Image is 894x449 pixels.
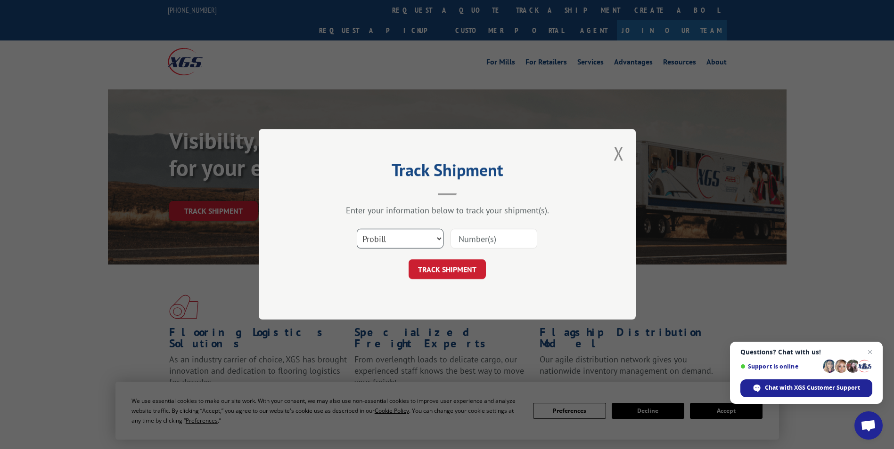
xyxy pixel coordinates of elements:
[409,260,486,280] button: TRACK SHIPMENT
[765,384,860,392] span: Chat with XGS Customer Support
[740,379,872,397] div: Chat with XGS Customer Support
[614,141,624,166] button: Close modal
[740,363,820,370] span: Support is online
[306,205,589,216] div: Enter your information below to track your shipment(s).
[740,348,872,356] span: Questions? Chat with us!
[854,411,883,440] div: Open chat
[451,229,537,249] input: Number(s)
[306,163,589,181] h2: Track Shipment
[864,346,876,358] span: Close chat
